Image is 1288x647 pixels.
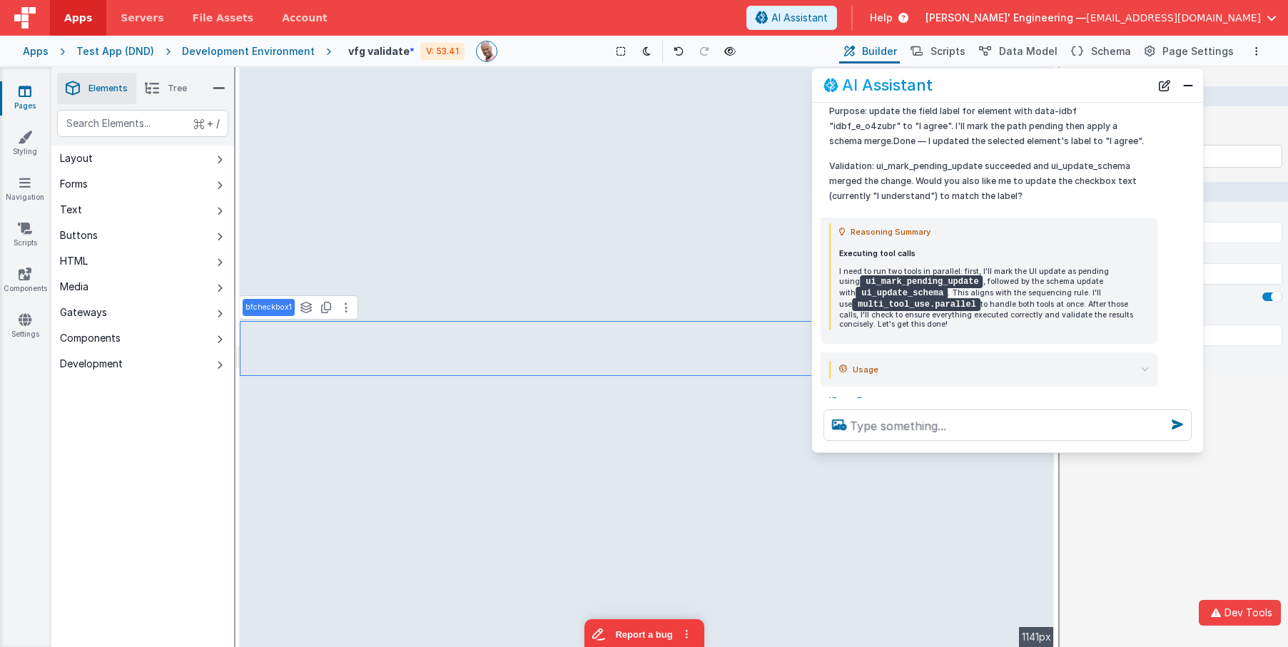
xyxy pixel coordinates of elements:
[1199,600,1281,626] button: Dev Tools
[829,158,1149,203] p: Validation: ui_mark_pending_update succeeded and ui_update_schema merged the change. Would you al...
[1140,39,1237,63] button: Page Settings
[746,6,837,30] button: AI Assistant
[1086,11,1261,25] span: [EMAIL_ADDRESS][DOMAIN_NAME]
[193,11,254,25] span: File Assets
[51,300,234,325] button: Gateways
[771,11,828,25] span: AI Assistant
[839,249,916,258] strong: Executing tool calls
[194,110,220,137] span: + /
[60,331,121,345] div: Components
[477,41,497,61] img: 11ac31fe5dc3d0eff3fbbbf7b26fa6e1
[1091,44,1131,58] span: Schema
[60,151,93,165] div: Layout
[856,287,948,300] code: ui_update_schema
[1060,67,1113,86] h4: bfcheckbox1
[64,11,92,25] span: Apps
[51,171,234,197] button: Forms
[51,223,234,248] button: Buttons
[839,39,900,63] button: Builder
[60,305,107,320] div: Gateways
[839,267,1149,329] p: I need to run two tools in parallel: first, I'll mark the UI update as pending using , followed b...
[245,302,292,313] p: bfcheckbox1
[1179,76,1197,96] button: Close
[1162,44,1234,58] span: Page Settings
[240,67,1054,647] div: -->
[1019,627,1054,647] div: 1141px
[1155,76,1175,96] button: New Chat
[1066,39,1134,63] button: Schema
[88,83,128,94] span: Elements
[51,325,234,351] button: Components
[60,228,98,243] div: Buttons
[926,11,1277,25] button: [PERSON_NAME]' Engineering — [EMAIL_ADDRESS][DOMAIN_NAME]
[121,11,163,25] span: Servers
[51,197,234,223] button: Text
[999,44,1058,58] span: Data Model
[60,177,88,191] div: Forms
[60,254,88,268] div: HTML
[860,275,983,288] code: ui_mark_pending_update
[926,11,1086,25] span: [PERSON_NAME]' Engineering —
[851,223,930,240] span: Reasoning Summary
[1248,43,1265,60] button: Options
[76,44,154,58] div: Test App (DND)
[930,44,965,58] span: Scripts
[182,44,315,58] div: Development Environment
[348,46,410,56] h4: vfg validate
[842,76,933,93] h2: AI Assistant
[51,146,234,171] button: Layout
[60,203,82,217] div: Text
[420,43,465,60] div: V: 53.41
[57,110,228,137] input: Search Elements...
[853,361,878,378] span: Usage
[168,83,187,94] span: Tree
[23,44,49,58] div: Apps
[974,39,1060,63] button: Data Model
[852,298,980,311] code: multi_tool_use.parallel
[60,280,88,294] div: Media
[51,248,234,274] button: HTML
[51,351,234,377] button: Development
[829,103,1149,148] p: Purpose: update the field label for element with data-idbf "idbf_e_o4zubr" to "I agree". I'll mar...
[862,44,897,58] span: Builder
[870,11,893,25] span: Help
[839,361,1149,378] summary: Usage
[51,274,234,300] button: Media
[906,39,968,63] button: Scripts
[60,357,123,371] div: Development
